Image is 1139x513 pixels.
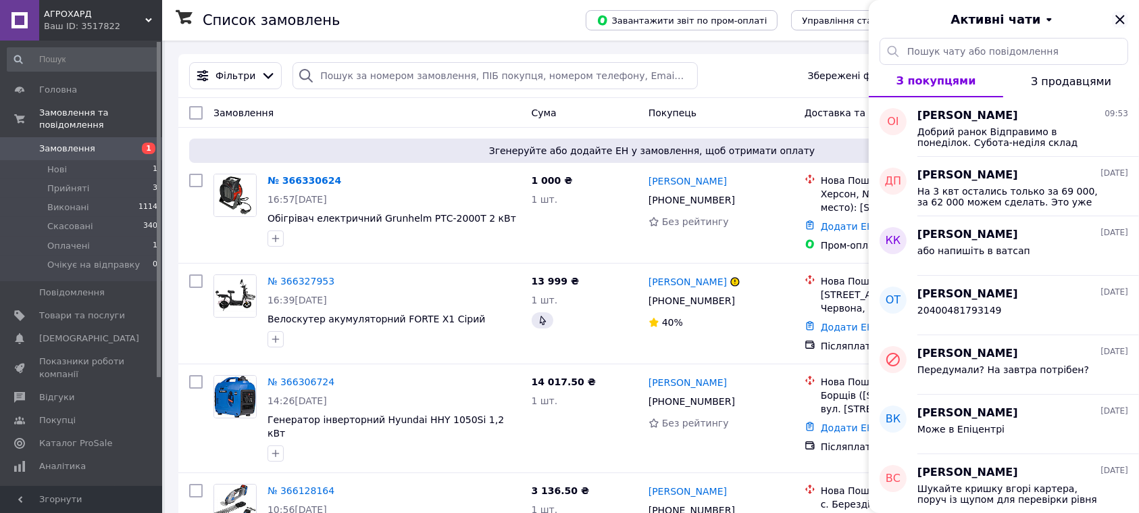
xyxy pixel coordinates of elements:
[917,108,1018,124] span: [PERSON_NAME]
[268,276,334,287] a: № 366327953
[662,317,683,328] span: 40%
[821,322,874,333] a: Додати ЕН
[791,10,916,30] button: Управління статусами
[1100,465,1128,477] span: [DATE]
[597,14,767,26] span: Завантажити звіт по пром-оплаті
[142,143,155,154] span: 1
[532,175,573,186] span: 1 000 ₴
[213,174,257,217] a: Фото товару
[887,114,898,130] span: ОІ
[886,471,901,487] span: ВС
[821,375,981,389] div: Нова Пошта
[880,38,1128,65] input: Пошук чату або повідомлення
[268,395,327,406] span: 14:26[DATE]
[39,333,139,345] span: [DEMOGRAPHIC_DATA]
[47,240,90,252] span: Оплачені
[649,376,727,389] a: [PERSON_NAME]
[821,422,874,433] a: Додати ЕН
[213,274,257,318] a: Фото товару
[268,213,516,224] span: Обігрівач електричний Grunhelm РТС-2000Т 2 кВт
[646,392,738,411] div: [PHONE_NUMBER]
[39,107,162,131] span: Замовлення та повідомлення
[917,168,1018,183] span: [PERSON_NAME]
[44,8,145,20] span: АГРОХАРД
[213,375,257,418] a: Фото товару
[917,465,1018,481] span: [PERSON_NAME]
[649,275,727,289] a: [PERSON_NAME]
[869,65,1003,97] button: З покупцями
[153,182,157,195] span: 3
[39,391,74,404] span: Відгуки
[917,364,1089,375] span: Передумали? На завтра потрібен?
[532,395,558,406] span: 1 шт.
[917,287,1018,302] span: [PERSON_NAME]
[649,107,697,118] span: Покупець
[268,175,341,186] a: № 366330624
[532,107,557,118] span: Cума
[1100,287,1128,298] span: [DATE]
[532,276,580,287] span: 13 999 ₴
[532,295,558,306] span: 1 шт.
[649,174,727,188] a: [PERSON_NAME]
[646,191,738,210] div: [PHONE_NUMBER]
[869,157,1139,216] button: ДП[PERSON_NAME][DATE]На 3 квт остались только за 69 000, за 62 000 можем сделать. Это уже новая п...
[153,259,157,271] span: 0
[869,276,1139,335] button: ОТ[PERSON_NAME][DATE]20400481793149
[821,389,981,416] div: Борщів ([STREET_ADDRESS]: вул. [STREET_ADDRESS]
[917,186,1109,207] span: На 3 квт остались только за 69 000, за 62 000 можем сделать. Это уже новая партия
[821,484,981,497] div: Нова Пошта
[917,245,1030,256] span: або напишіть в ватсап
[821,239,981,252] div: Пром-оплата
[39,414,76,426] span: Покупці
[39,84,77,96] span: Головна
[214,376,256,418] img: Фото товару
[869,335,1139,395] button: [PERSON_NAME][DATE]Передумали? На завтра потрібен?
[143,220,157,233] span: 340
[532,376,596,387] span: 14 017.50 ₴
[821,274,981,288] div: Нова Пошта
[917,305,1002,316] span: 20400481793149
[268,194,327,205] span: 16:57[DATE]
[917,126,1109,148] span: Добрий ранок Відправимо в понеділок. Субота-неділя склад вихідний
[7,47,159,72] input: Пошук
[153,164,157,176] span: 1
[203,12,340,28] h1: Список замовлень
[821,221,874,232] a: Додати ЕН
[39,437,112,449] span: Каталог ProSale
[268,376,334,387] a: № 366306724
[821,339,981,353] div: Післяплата
[44,20,162,32] div: Ваш ID: 3517822
[821,288,981,315] div: [STREET_ADDRESS]: вул. Червона, 2г
[907,11,1101,28] button: Активні чати
[532,485,590,496] span: 3 136.50 ₴
[1100,406,1128,417] span: [DATE]
[216,69,255,82] span: Фільтри
[1100,227,1128,239] span: [DATE]
[47,259,140,271] span: Очікує на відправку
[586,10,778,30] button: Завантажити звіт по пром-оплаті
[1100,346,1128,358] span: [DATE]
[47,182,89,195] span: Прийняті
[39,460,86,472] span: Аналітика
[214,174,256,216] img: Фото товару
[885,174,902,189] span: ДП
[47,201,89,214] span: Виконані
[951,11,1040,28] span: Активні чати
[268,295,327,306] span: 16:39[DATE]
[805,107,904,118] span: Доставка та оплата
[153,240,157,252] span: 1
[47,164,67,176] span: Нові
[1003,65,1139,97] button: З продавцями
[917,406,1018,421] span: [PERSON_NAME]
[47,220,93,233] span: Скасовані
[268,485,334,496] a: № 366128164
[802,16,905,26] span: Управління статусами
[213,107,274,118] span: Замовлення
[138,201,157,214] span: 1114
[532,194,558,205] span: 1 шт.
[662,418,729,429] span: Без рейтингу
[886,233,901,249] span: КК
[39,310,125,322] span: Товари та послуги
[886,293,901,308] span: ОТ
[1100,168,1128,179] span: [DATE]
